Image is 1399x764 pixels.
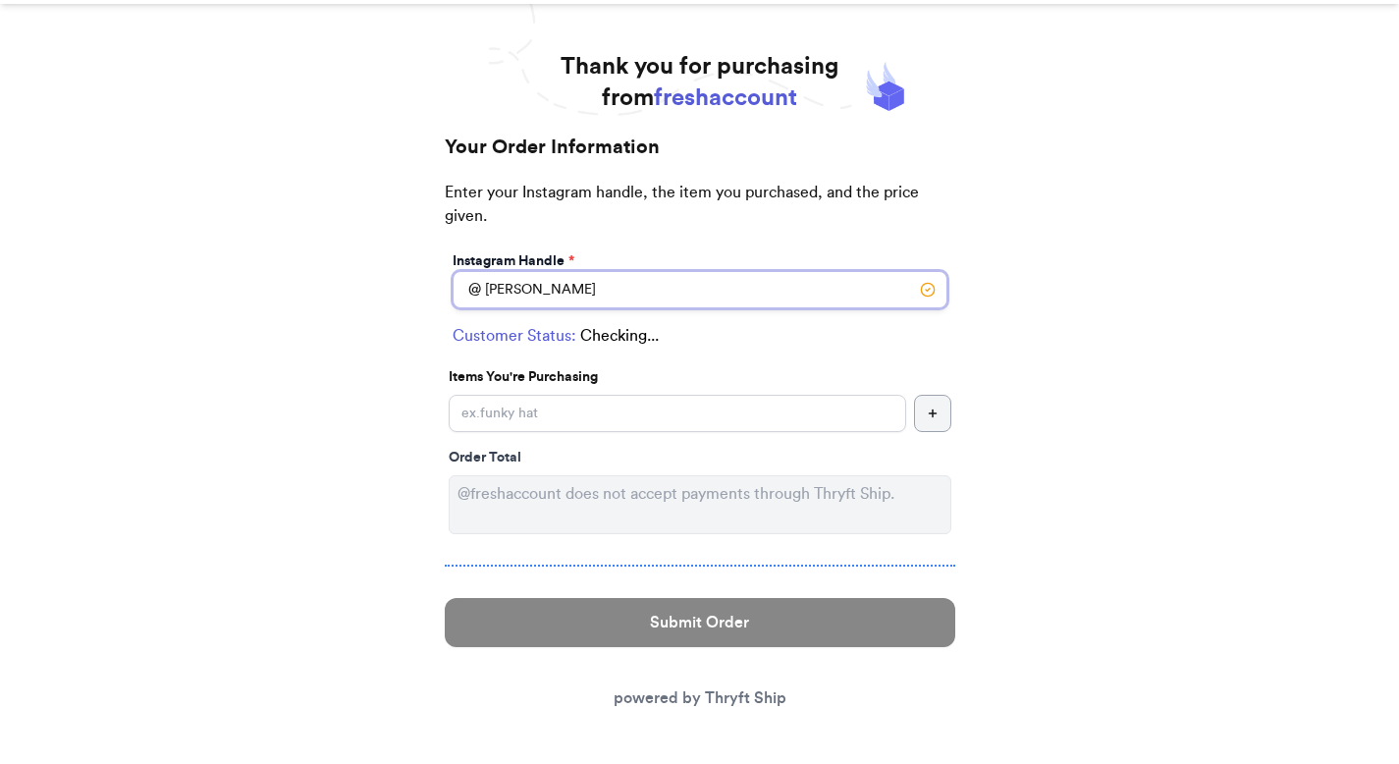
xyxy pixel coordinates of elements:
[445,598,955,647] button: Submit Order
[449,448,951,467] div: Order Total
[614,690,786,706] a: powered by Thryft Ship
[449,395,906,432] input: ex.funky hat
[453,251,574,271] label: Instagram Handle
[445,181,955,247] p: Enter your Instagram handle, the item you purchased, and the price given.
[445,134,955,181] h2: Your Order Information
[449,367,951,387] p: Items You're Purchasing
[453,324,576,348] span: Customer Status:
[453,271,481,308] div: @
[561,51,838,114] h1: Thank you for purchasing from
[654,86,797,110] span: freshaccount
[580,324,659,348] span: Checking...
